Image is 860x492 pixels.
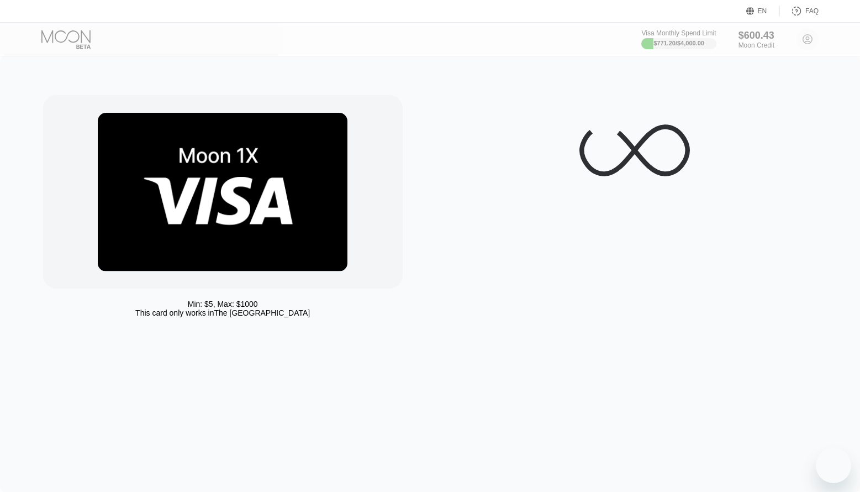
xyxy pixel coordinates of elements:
[758,7,767,15] div: EN
[746,6,780,17] div: EN
[641,29,716,49] div: Visa Monthly Spend Limit$771.20/$4,000.00
[816,448,851,483] iframe: Кнопка запуска окна обмена сообщениями
[641,29,716,37] div: Visa Monthly Spend Limit
[805,7,819,15] div: FAQ
[780,6,819,17] div: FAQ
[135,308,310,317] div: This card only works in The [GEOGRAPHIC_DATA]
[653,40,704,46] div: $771.20 / $4,000.00
[188,300,258,308] div: Min: $ 5 , Max: $ 1000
